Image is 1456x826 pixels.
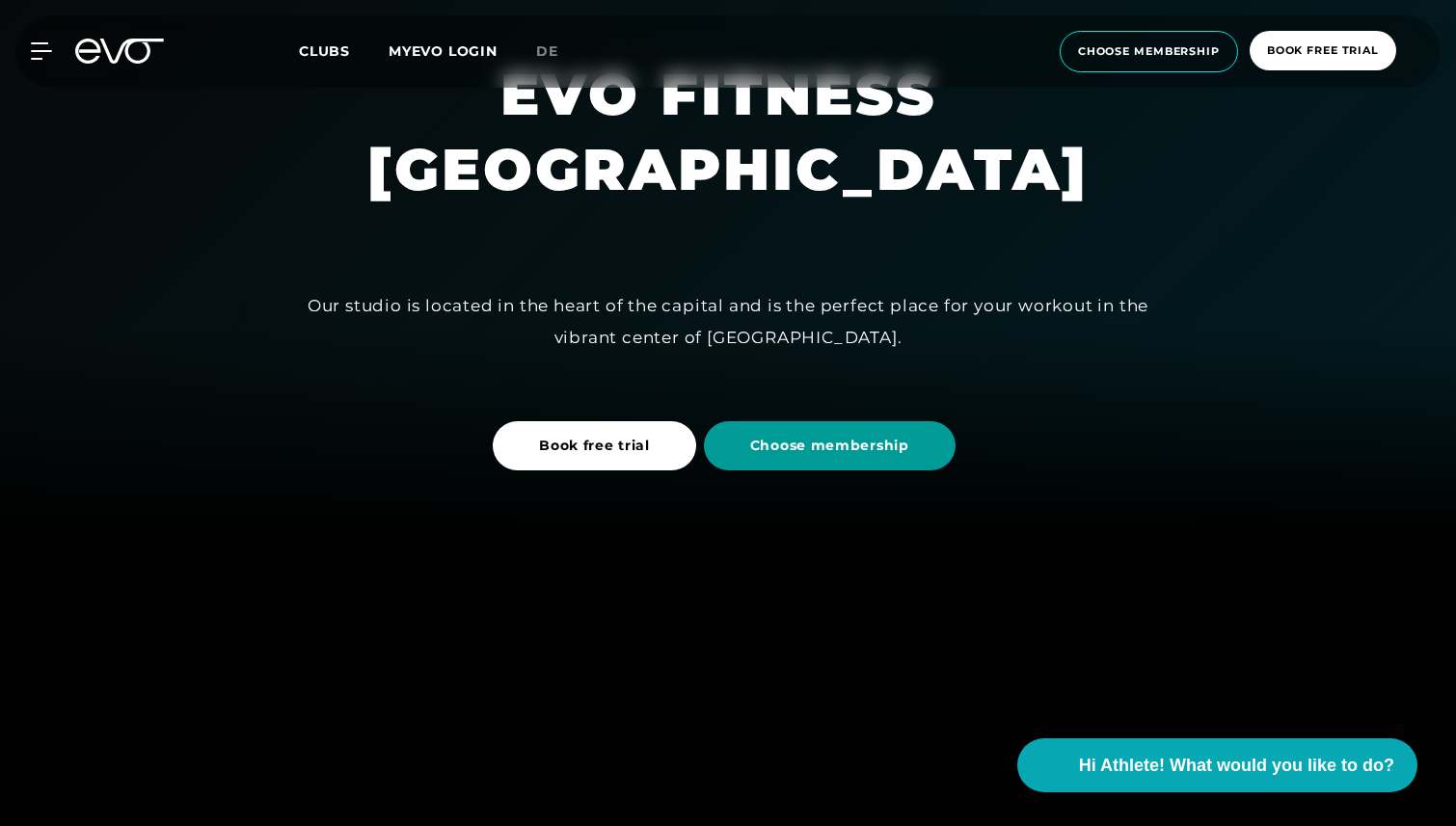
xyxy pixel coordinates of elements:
span: book free trial [1267,42,1379,59]
a: Clubs [299,41,389,60]
button: Hi Athlete! What would you like to do? [1017,738,1417,792]
a: MYEVO LOGIN [389,42,498,60]
span: Clubs [299,42,350,60]
div: Our studio is located in the heart of the capital and is the perfect place for your workout in th... [294,290,1162,353]
span: Hi Athlete! What would you like to do? [1079,753,1394,779]
h1: EVO FITNESS [GEOGRAPHIC_DATA] [367,57,1089,207]
span: Book free trial [539,436,650,456]
a: Choose membership [704,407,963,485]
span: choose membership [1078,43,1220,60]
span: de [536,42,558,60]
a: de [536,40,581,63]
a: Book free trial [493,407,704,485]
a: book free trial [1244,31,1402,72]
span: Choose membership [750,436,909,456]
a: choose membership [1054,31,1244,72]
